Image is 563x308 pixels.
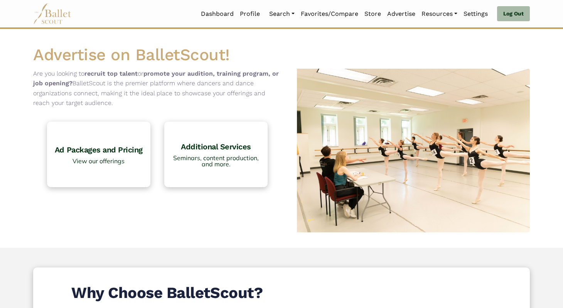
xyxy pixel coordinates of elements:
[384,6,418,22] a: Advertise
[497,6,530,22] a: Log Out
[164,122,268,187] a: Additional Services Seminars, content production, and more.
[237,6,263,22] a: Profile
[51,158,147,164] span: View our offerings
[168,155,264,167] span: Seminars, content production, and more.
[198,6,237,22] a: Dashboard
[298,6,361,22] a: Favorites/Compare
[51,145,147,155] h4: Ad Packages and Pricing
[460,6,491,22] a: Settings
[33,70,279,87] b: promote your audition, training program, or job opening?
[33,44,530,66] h1: Advertise on BalletScout!
[418,6,460,22] a: Resources
[47,122,150,187] a: Ad Packages and Pricing View our offerings
[71,267,492,303] h4: Why Choose BalletScout?
[266,6,298,22] a: Search
[33,69,281,108] p: Are you looking to or BalletScout is the premier platform where dancers and dance organizations c...
[361,6,384,22] a: Store
[168,142,264,152] h4: Additional Services
[84,70,138,77] b: recruit top talent
[281,69,530,233] img: Ballerinas at an audition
